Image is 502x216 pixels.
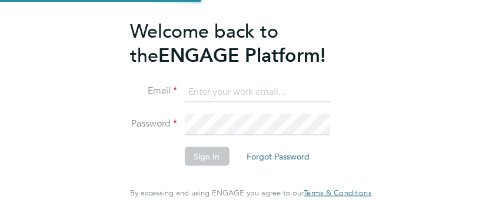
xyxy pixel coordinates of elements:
[130,85,177,97] label: Email
[237,147,319,166] button: Forgot Password
[130,118,177,130] label: Password
[304,188,371,198] a: Terms & Conditions
[184,147,229,166] button: Sign In
[130,19,278,67] span: Welcome back to the
[184,81,330,102] input: Enter your work email...
[130,19,360,67] h2: ENGAGE Platform!
[130,188,371,198] span: By accessing and using ENGAGE you agree to our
